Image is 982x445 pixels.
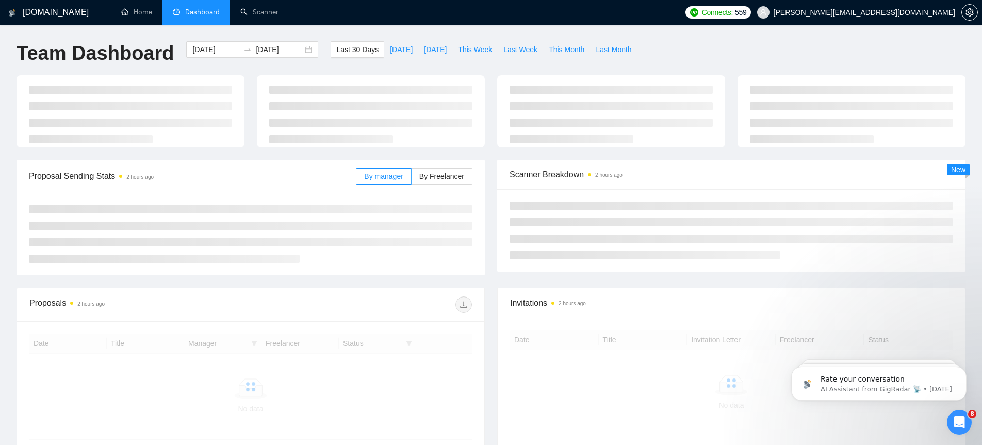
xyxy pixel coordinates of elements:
[596,44,631,55] span: Last Month
[243,45,252,54] span: to
[126,174,154,180] time: 2 hours ago
[336,44,379,55] span: Last 30 Days
[961,8,978,17] a: setting
[590,41,637,58] button: Last Month
[510,296,953,309] span: Invitations
[185,8,220,17] span: Dashboard
[702,7,733,18] span: Connects:
[503,44,537,55] span: Last Week
[595,172,623,178] time: 2 hours ago
[192,44,239,55] input: Start date
[735,7,746,18] span: 559
[458,44,492,55] span: This Week
[384,41,418,58] button: [DATE]
[243,45,252,54] span: swap-right
[77,301,105,307] time: 2 hours ago
[173,8,180,15] span: dashboard
[29,296,251,313] div: Proposals
[549,44,584,55] span: This Month
[17,41,174,65] h1: Team Dashboard
[29,170,356,183] span: Proposal Sending Stats
[510,168,953,181] span: Scanner Breakdown
[121,8,152,17] a: homeHome
[968,410,976,418] span: 8
[418,41,452,58] button: [DATE]
[498,41,543,58] button: Last Week
[240,8,279,17] a: searchScanner
[776,345,982,417] iframe: Intercom notifications message
[419,172,464,180] span: By Freelancer
[961,4,978,21] button: setting
[760,9,767,16] span: user
[9,5,16,21] img: logo
[947,410,972,435] iframe: Intercom live chat
[256,44,303,55] input: End date
[424,44,447,55] span: [DATE]
[543,41,590,58] button: This Month
[364,172,403,180] span: By manager
[452,41,498,58] button: This Week
[951,166,965,174] span: New
[559,301,586,306] time: 2 hours ago
[690,8,698,17] img: upwork-logo.png
[390,44,413,55] span: [DATE]
[331,41,384,58] button: Last 30 Days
